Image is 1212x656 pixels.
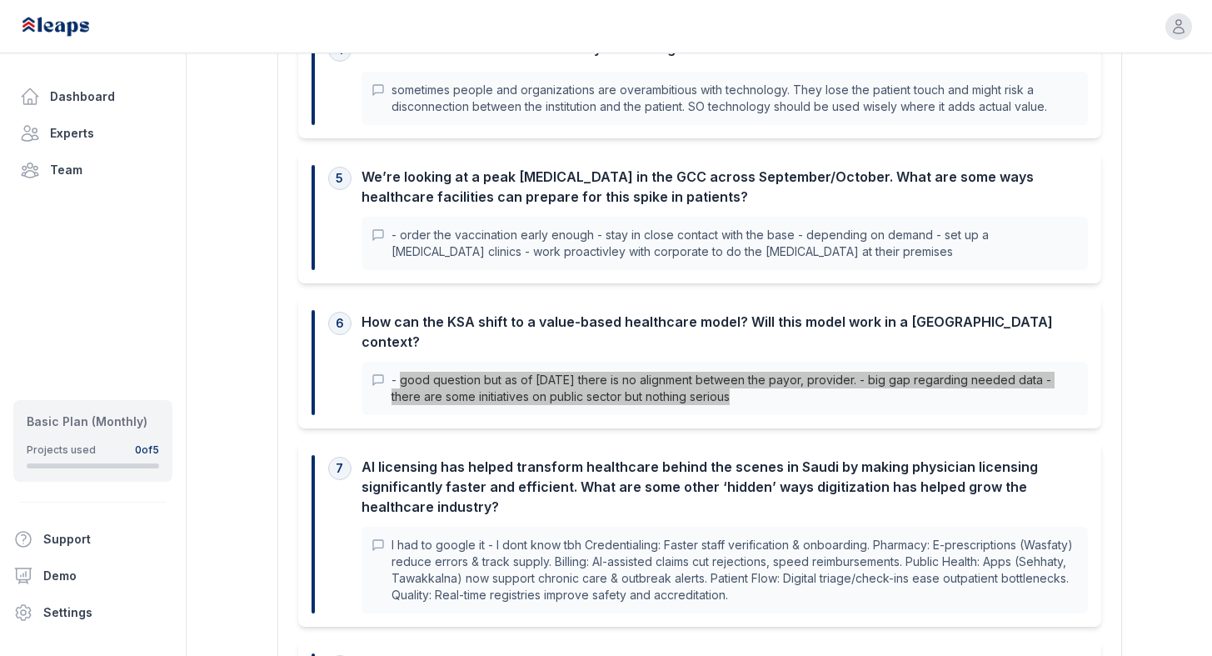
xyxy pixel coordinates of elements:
[362,457,1088,517] div: AI licensing has helped transform healthcare behind the scenes in Saudi by making physician licen...
[7,523,166,556] button: Support
[392,537,1078,603] p: I had to google it - I dont know tbh Credentialing: Faster staff verification & onboarding. Pharm...
[328,167,352,190] div: 5
[13,80,172,113] a: Dashboard
[7,596,179,629] a: Settings
[135,443,159,457] div: 0 of 5
[328,457,352,480] div: 7
[20,8,127,45] img: Leaps
[392,82,1078,115] p: sometimes people and organizations are overambitious with technology. They lose the patient touch...
[13,117,172,150] a: Experts
[362,312,1088,352] div: How can the KSA shift to a value-based healthcare model? Will this model work in a [GEOGRAPHIC_DA...
[328,312,352,335] div: 6
[7,559,179,593] a: Demo
[13,153,172,187] a: Team
[392,372,1078,405] p: - good question but as of [DATE] there is no alignment between the payor, provider. - big gap reg...
[392,227,1078,260] p: - order the vaccination early enough - stay in close contact with the base - depending on demand ...
[27,413,159,430] div: Basic Plan (Monthly)
[27,443,96,457] div: Projects used
[362,167,1088,207] div: We’re looking at a peak [MEDICAL_DATA] in the GCC across September/October. What are some ways he...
